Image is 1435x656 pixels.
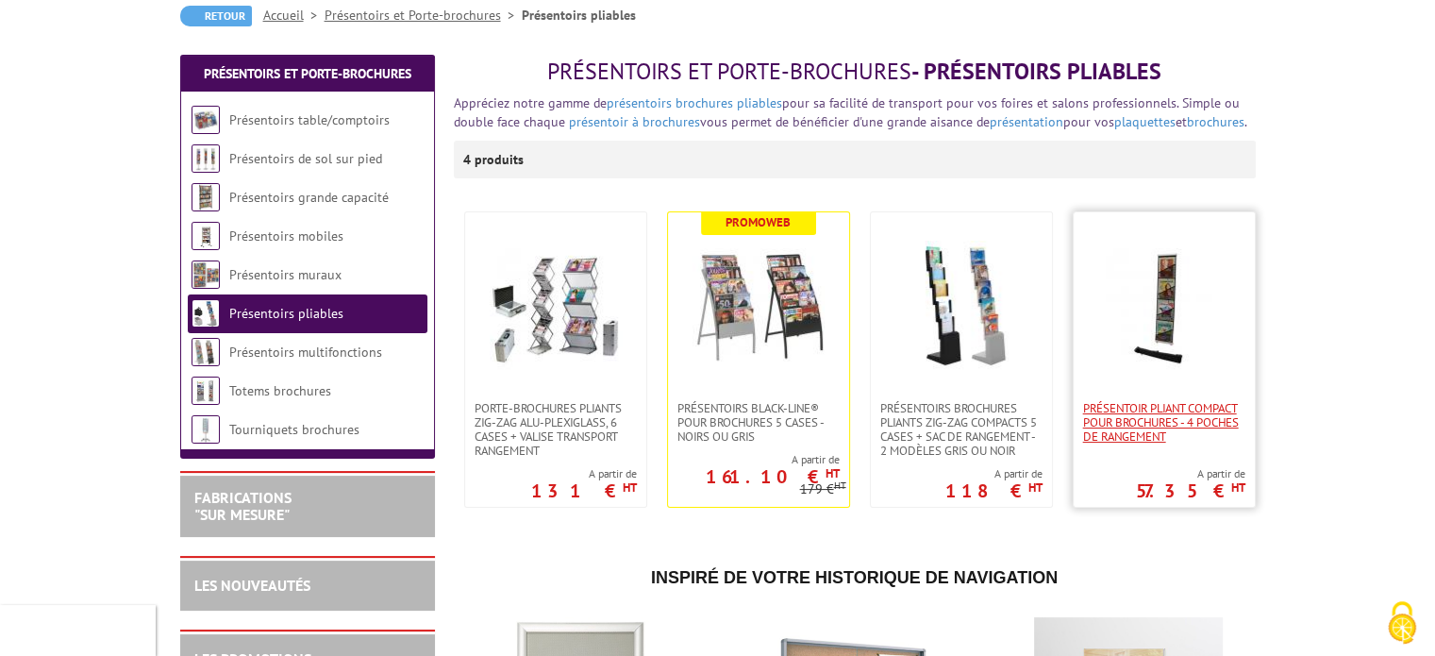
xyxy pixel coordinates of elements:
[826,465,840,481] sup: HT
[726,214,791,230] b: Promoweb
[192,338,220,366] img: Présentoirs multifonctions
[463,141,534,178] p: 4 produits
[475,401,637,458] span: Porte-Brochures pliants ZIG-ZAG Alu-Plexiglass, 6 cases + valise transport rangement
[192,415,220,444] img: Tourniquets brochures
[531,466,637,481] span: A partir de
[651,568,1058,587] span: Inspiré de votre historique de navigation
[1028,479,1043,496] sup: HT
[706,471,840,482] p: 161.10 €
[192,144,220,173] img: Présentoirs de sol sur pied
[229,150,382,167] a: Présentoirs de sol sur pied
[880,401,1043,458] span: Présentoirs brochures pliants Zig-Zag compacts 5 cases + sac de rangement - 2 Modèles Gris ou Noir
[229,111,390,128] a: Présentoirs table/comptoirs
[871,401,1052,458] a: Présentoirs brochures pliants Zig-Zag compacts 5 cases + sac de rangement - 2 Modèles Gris ou Noir
[895,241,1027,373] img: Présentoirs brochures pliants Zig-Zag compacts 5 cases + sac de rangement - 2 Modèles Gris ou Noir
[668,401,849,444] a: Présentoirs Black-Line® pour brochures 5 Cases - Noirs ou Gris
[263,7,325,24] a: Accueil
[1378,599,1426,647] img: Cookies (fenêtre modale)
[192,222,220,250] img: Présentoirs mobiles
[1074,401,1255,444] a: Présentoir pliant compact pour brochures - 4 poches de rangement
[945,466,1043,481] span: A partir de
[454,59,1256,84] h1: - Présentoirs pliables
[834,479,846,492] sup: HT
[1136,485,1245,496] p: 57.35 €
[325,7,522,24] a: Présentoirs et Porte-brochures
[192,261,220,289] img: Présentoirs muraux
[623,479,637,496] sup: HT
[192,299,220,328] img: Présentoirs pliables
[668,452,840,467] span: A partir de
[1187,113,1244,130] a: brochures
[194,488,292,524] a: FABRICATIONS"Sur Mesure"
[454,94,1247,130] font: Appréciez notre gamme de pour sa facilité de transport pour vos foires et salons professionnels. ...
[1136,466,1245,481] span: A partir de
[1231,479,1245,496] sup: HT
[1369,592,1435,656] button: Cookies (fenêtre modale)
[569,113,700,130] a: présentoir à brochures
[1083,401,1245,444] span: Présentoir pliant compact pour brochures - 4 poches de rangement
[531,485,637,496] p: 131 €
[1114,113,1176,130] a: plaquettes
[692,241,825,373] img: Présentoirs Black-Line® pour brochures 5 Cases - Noirs ou Gris
[229,421,359,438] a: Tourniquets brochures
[204,65,411,82] a: Présentoirs et Porte-brochures
[229,382,331,399] a: Totems brochures
[229,227,343,244] a: Présentoirs mobiles
[800,482,846,496] p: 179 €
[229,305,343,322] a: Présentoirs pliables
[945,485,1043,496] p: 118 €
[192,183,220,211] img: Présentoirs grande capacité
[1098,241,1230,373] img: Présentoir pliant compact pour brochures - 4 poches de rangement
[229,266,342,283] a: Présentoirs muraux
[522,6,636,25] li: Présentoirs pliables
[192,377,220,405] img: Totems brochures
[229,189,389,206] a: Présentoirs grande capacité
[490,241,622,373] img: Porte-Brochures pliants ZIG-ZAG Alu-Plexiglass, 6 cases + valise transport rangement
[677,401,840,444] span: Présentoirs Black-Line® pour brochures 5 Cases - Noirs ou Gris
[607,94,782,111] a: présentoirs brochures pliables
[990,113,1063,130] a: présentation
[192,106,220,134] img: Présentoirs table/comptoirs
[229,344,382,361] a: Présentoirs multifonctions
[465,401,646,458] a: Porte-Brochures pliants ZIG-ZAG Alu-Plexiglass, 6 cases + valise transport rangement
[194,576,310,595] a: LES NOUVEAUTÉS
[180,6,252,26] a: Retour
[547,57,911,86] span: Présentoirs et Porte-brochures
